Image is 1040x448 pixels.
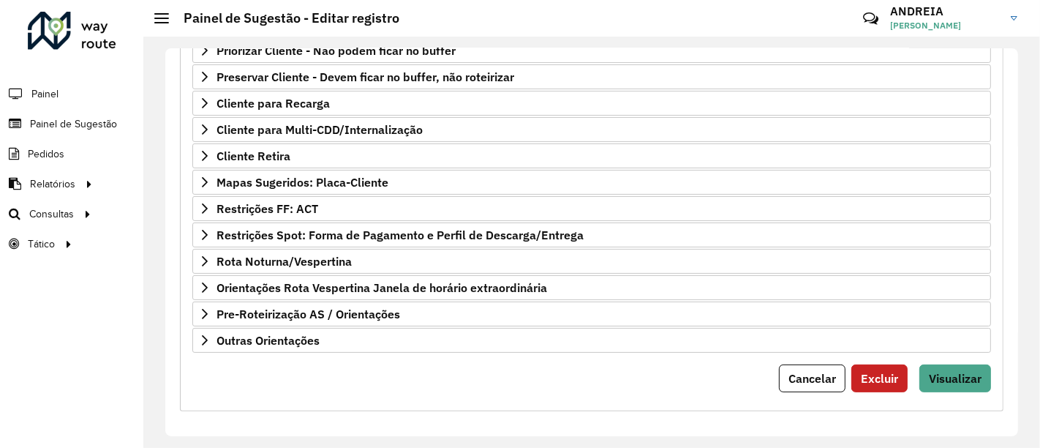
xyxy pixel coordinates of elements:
a: Preservar Cliente - Devem ficar no buffer, não roteirizar [192,64,991,89]
a: Restrições Spot: Forma de Pagamento e Perfil de Descarga/Entrega [192,223,991,247]
span: Mapas Sugeridos: Placa-Cliente [216,176,388,188]
a: Priorizar Cliente - Não podem ficar no buffer [192,38,991,63]
span: Rota Noturna/Vespertina [216,255,352,267]
span: Cancelar [788,371,836,386]
a: Orientações Rota Vespertina Janela de horário extraordinária [192,275,991,300]
a: Restrições FF: ACT [192,196,991,221]
span: Restrições FF: ACT [216,203,318,214]
a: Mapas Sugeridos: Placa-Cliente [192,170,991,195]
h2: Painel de Sugestão - Editar registro [169,10,399,26]
span: Priorizar Cliente - Não podem ficar no buffer [216,45,456,56]
span: Outras Orientações [216,335,320,346]
h3: ANDREIA [890,4,1000,18]
span: Tático [28,236,55,252]
span: Visualizar [929,371,981,386]
span: Excluir [861,371,898,386]
button: Cancelar [779,365,845,392]
a: Cliente para Multi-CDD/Internalização [192,117,991,142]
span: Pre-Roteirização AS / Orientações [216,308,400,320]
span: Cliente para Recarga [216,97,330,109]
span: Orientações Rota Vespertina Janela de horário extraordinária [216,282,547,294]
span: Consultas [29,206,74,222]
span: [PERSON_NAME] [890,19,1000,32]
a: Rota Noturna/Vespertina [192,249,991,274]
span: Painel de Sugestão [30,116,117,132]
span: Cliente para Multi-CDD/Internalização [216,124,423,135]
span: Painel [31,86,59,102]
a: Contato Rápido [855,3,886,34]
a: Pre-Roteirização AS / Orientações [192,302,991,326]
span: Relatórios [30,176,75,192]
span: Cliente Retira [216,150,290,162]
button: Excluir [851,365,908,392]
a: Cliente para Recarga [192,91,991,116]
button: Visualizar [919,365,991,392]
a: Cliente Retira [192,143,991,168]
a: Outras Orientações [192,328,991,353]
span: Preservar Cliente - Devem ficar no buffer, não roteirizar [216,71,514,83]
span: Pedidos [28,146,64,162]
span: Restrições Spot: Forma de Pagamento e Perfil de Descarga/Entrega [216,229,584,241]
